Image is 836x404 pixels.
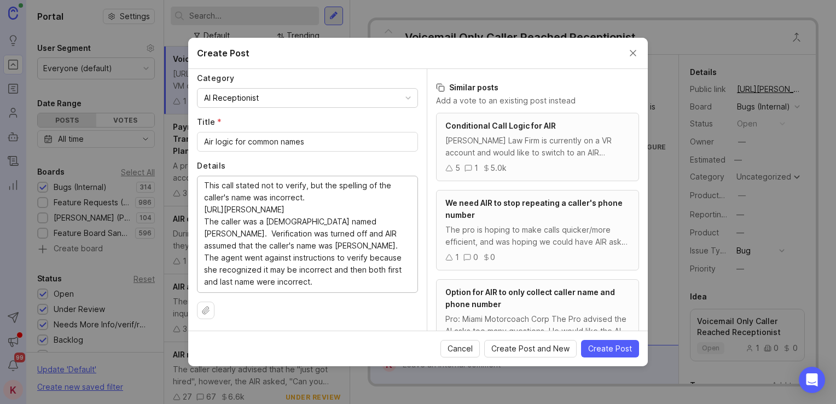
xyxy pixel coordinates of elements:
[490,162,507,174] div: 5.0k
[197,73,418,84] label: Category
[445,313,630,337] div: Pro: Miami Motorcoach Corp The Pro advised the AI asks too many questions. He would like the AI t...
[473,251,478,263] div: 0
[204,180,411,288] textarea: This call stated not to verify, but the spelling of the caller's name was incorrect. [URL][PERSON...
[445,287,615,309] span: Option for AIR to only collect caller name and phone number
[455,162,460,174] div: 5
[445,135,630,159] div: [PERSON_NAME] Law Firm is currently on a VR account and would like to switch to an AIR account bu...
[448,343,473,354] span: Cancel
[436,190,639,270] a: We need AIR to stop repeating a caller's phone numberThe pro is hoping to make calls quicker/more...
[445,224,630,248] div: The pro is hoping to make calls quicker/more efficient, and was hoping we could have AIR ask call...
[445,198,623,220] span: We need AIR to stop repeating a caller's phone number
[197,302,214,319] button: Upload file
[455,251,459,263] div: 1
[588,343,632,354] span: Create Post
[490,251,495,263] div: 0
[627,47,639,59] button: Close create post modal
[204,136,411,148] input: Short, descriptive title
[197,160,418,171] label: Details
[197,47,249,60] h2: Create Post
[581,340,639,357] button: Create Post
[445,121,556,130] span: Conditional Call Logic for AIR
[197,117,222,126] span: Title (required)
[436,279,639,360] a: Option for AIR to only collect caller name and phone numberPro: Miami Motorcoach Corp The Pro adv...
[436,95,639,106] p: Add a vote to an existing post instead
[491,343,570,354] span: Create Post and New
[474,162,478,174] div: 1
[436,113,639,181] a: Conditional Call Logic for AIR[PERSON_NAME] Law Firm is currently on a VR account and would like ...
[204,92,259,104] div: AI Receptionist
[799,367,825,393] div: Open Intercom Messenger
[440,340,480,357] button: Cancel
[436,82,639,93] h3: Similar posts
[484,340,577,357] button: Create Post and New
